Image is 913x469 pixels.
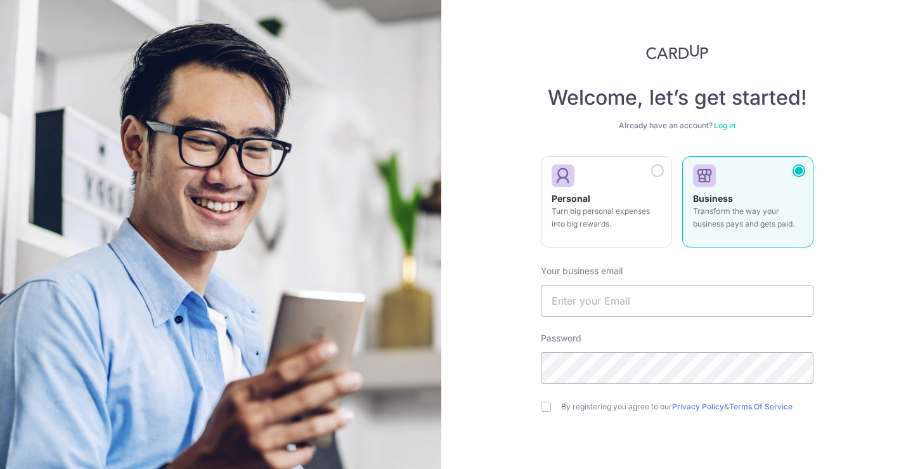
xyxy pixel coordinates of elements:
div: Already have an account? [541,121,813,131]
a: Terms Of Service [729,402,793,411]
strong: Personal [552,193,590,204]
label: By registering you agree to our & [561,402,813,412]
a: Personal Turn big personal expenses into big rewards. [541,156,672,255]
p: Turn big personal expenses into big rewards. [552,205,661,230]
a: Privacy Policy [672,402,724,411]
strong: Business [693,193,733,204]
input: Enter your Email [541,285,813,317]
h4: Welcome, let’s get started! [541,85,813,110]
a: Business Transform the way your business pays and gets paid. [682,156,813,255]
a: Log in [714,121,735,130]
label: Password [541,332,581,345]
img: CardUp Logo [646,44,708,60]
p: Transform the way your business pays and gets paid. [693,205,803,230]
label: Your business email [541,265,623,277]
